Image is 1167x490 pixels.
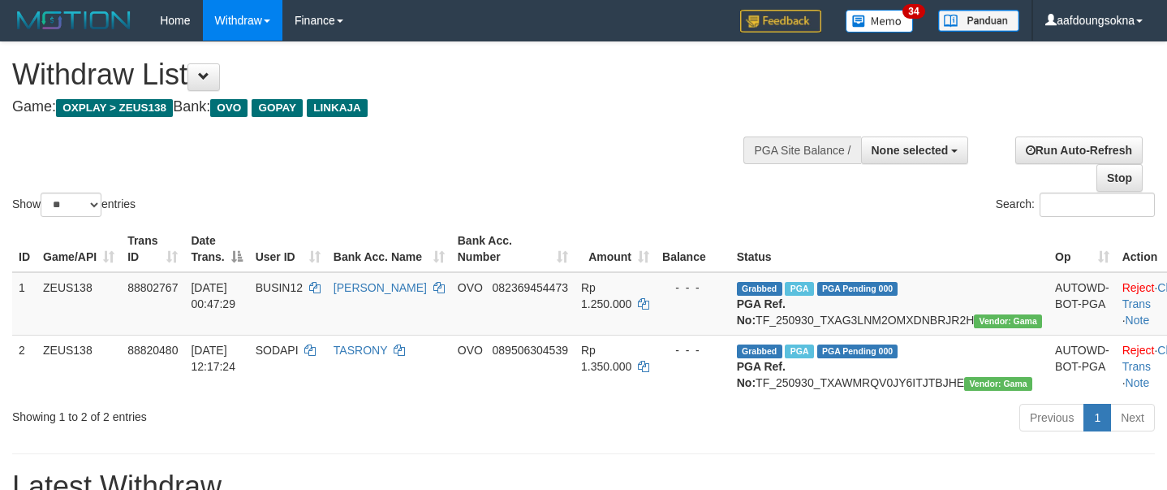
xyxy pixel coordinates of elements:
[493,281,568,294] span: Copy 082369454473 to clipboard
[737,297,786,327] b: PGA Ref. No:
[662,280,724,296] div: - - -
[737,345,782,358] span: Grabbed
[1110,404,1155,431] a: Next
[575,226,656,272] th: Amount: activate to sort column ascending
[37,226,121,272] th: Game/API: activate to sort column ascending
[37,272,121,336] td: ZEUS138
[12,59,762,91] h1: Withdraw List
[252,99,303,117] span: GOPAY
[656,226,730,272] th: Balance
[127,344,178,357] span: 88820480
[1122,281,1155,294] a: Reject
[256,281,303,294] span: BUSIN12
[730,335,1049,397] td: TF_250930_TXAWMRQV0JY6ITJTBJHE
[817,345,898,358] span: PGA Pending
[1122,344,1155,357] a: Reject
[41,193,101,217] select: Showentries
[184,226,248,272] th: Date Trans.: activate to sort column descending
[846,10,914,33] img: Button%20Memo.svg
[256,344,299,357] span: SODAPI
[662,342,724,358] div: - - -
[191,344,235,373] span: [DATE] 12:17:24
[327,226,451,272] th: Bank Acc. Name: activate to sort column ascending
[964,377,1032,391] span: Vendor URL: https://trx31.1velocity.biz
[1096,164,1143,192] a: Stop
[451,226,575,272] th: Bank Acc. Number: activate to sort column ascending
[1040,193,1155,217] input: Search:
[12,99,762,115] h4: Game: Bank:
[581,344,631,373] span: Rp 1.350.000
[1019,404,1084,431] a: Previous
[1049,335,1116,397] td: AUTOWD-BOT-PGA
[785,282,813,296] span: Marked by aafsreyleap
[56,99,173,117] span: OXPLAY > ZEUS138
[785,345,813,358] span: Marked by aafnoeunsreypich
[974,314,1042,328] span: Vendor URL: https://trx31.1velocity.biz
[1083,404,1111,431] a: 1
[127,281,178,294] span: 88802767
[743,137,860,164] div: PGA Site Balance /
[872,144,949,157] span: None selected
[191,281,235,310] span: [DATE] 00:47:29
[1126,314,1150,327] a: Note
[458,281,483,294] span: OVO
[581,281,631,310] span: Rp 1.250.000
[996,193,1155,217] label: Search:
[817,282,898,296] span: PGA Pending
[12,402,474,425] div: Showing 1 to 2 of 2 entries
[12,272,37,336] td: 1
[1015,137,1143,164] a: Run Auto-Refresh
[249,226,327,272] th: User ID: activate to sort column ascending
[938,10,1019,32] img: panduan.png
[210,99,248,117] span: OVO
[493,344,568,357] span: Copy 089506304539 to clipboard
[458,344,483,357] span: OVO
[1049,226,1116,272] th: Op: activate to sort column ascending
[902,4,924,19] span: 34
[12,193,136,217] label: Show entries
[730,272,1049,336] td: TF_250930_TXAG3LNM2OMXDNBRJR2H
[861,137,969,164] button: None selected
[737,282,782,296] span: Grabbed
[121,226,184,272] th: Trans ID: activate to sort column ascending
[334,281,427,294] a: [PERSON_NAME]
[737,360,786,389] b: PGA Ref. No:
[12,335,37,397] td: 2
[334,344,387,357] a: TASRONY
[740,10,821,33] img: Feedback.jpg
[307,99,368,117] span: LINKAJA
[1049,272,1116,336] td: AUTOWD-BOT-PGA
[730,226,1049,272] th: Status
[12,8,136,33] img: MOTION_logo.png
[37,335,121,397] td: ZEUS138
[12,226,37,272] th: ID
[1126,376,1150,389] a: Note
